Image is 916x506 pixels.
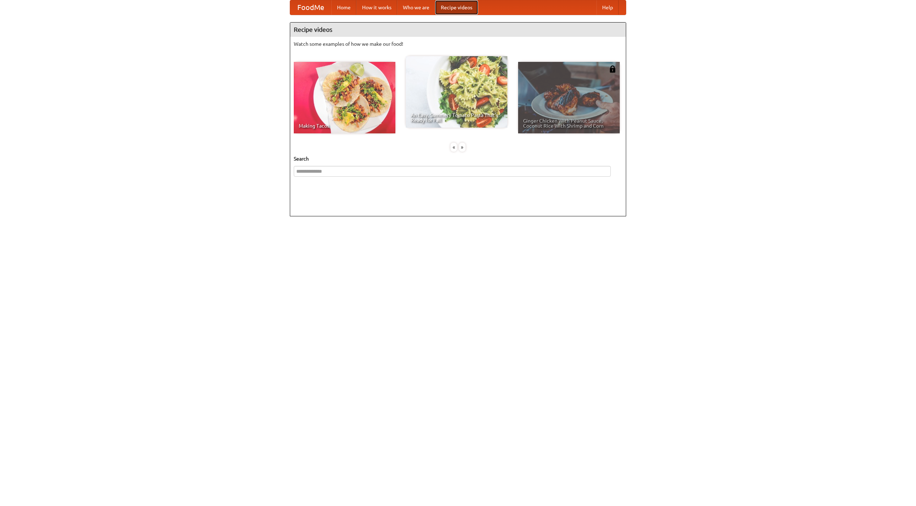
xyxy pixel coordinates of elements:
a: Recipe videos [435,0,478,15]
div: » [459,143,466,152]
a: An Easy, Summery Tomato Pasta That's Ready for Fall [406,56,507,128]
a: Making Tacos [294,62,395,133]
span: Making Tacos [299,123,390,128]
a: Help [596,0,619,15]
a: Home [331,0,356,15]
span: An Easy, Summery Tomato Pasta That's Ready for Fall [411,113,502,123]
h5: Search [294,155,622,162]
a: How it works [356,0,397,15]
h4: Recipe videos [290,23,626,37]
p: Watch some examples of how we make our food! [294,40,622,48]
a: Who we are [397,0,435,15]
a: FoodMe [290,0,331,15]
img: 483408.png [609,65,616,73]
div: « [450,143,457,152]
